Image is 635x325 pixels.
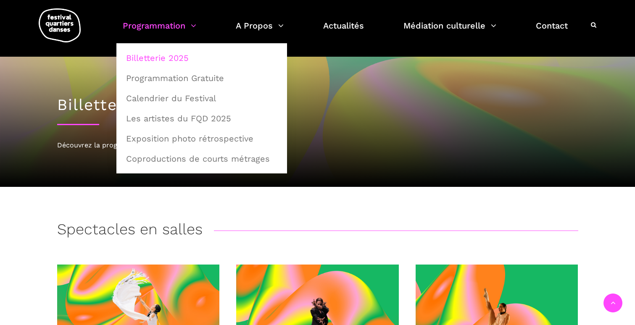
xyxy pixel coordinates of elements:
[123,18,196,43] a: Programmation
[39,8,81,42] img: logo-fqd-med
[536,18,568,43] a: Contact
[121,149,282,168] a: Coproductions de courts métrages
[403,18,496,43] a: Médiation culturelle
[236,18,284,43] a: A Propos
[57,96,578,114] h1: Billetterie 2025
[57,140,578,151] div: Découvrez la programmation 2025 du Festival Quartiers Danses !
[121,68,282,88] a: Programmation Gratuite
[121,89,282,108] a: Calendrier du Festival
[121,129,282,148] a: Exposition photo rétrospective
[121,109,282,128] a: Les artistes du FQD 2025
[323,18,364,43] a: Actualités
[121,48,282,68] a: Billetterie 2025
[57,220,203,241] h3: Spectacles en salles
